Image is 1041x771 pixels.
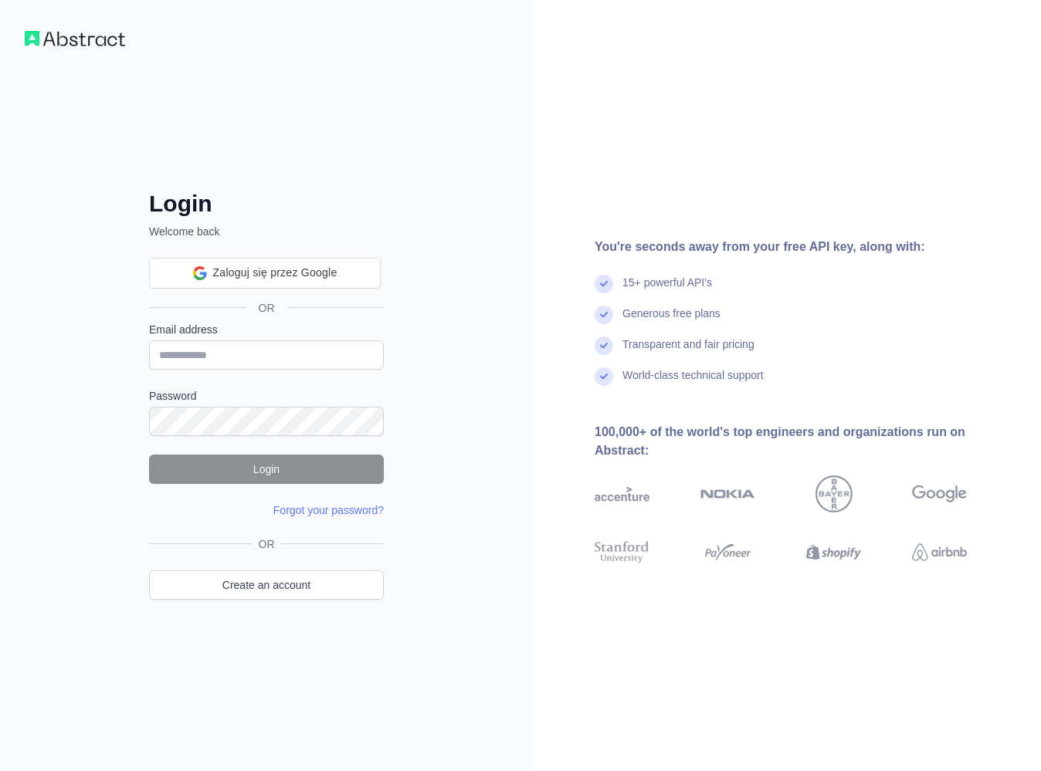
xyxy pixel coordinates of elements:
[806,539,861,566] img: shopify
[912,475,967,512] img: google
[595,539,649,566] img: stanford university
[595,275,613,293] img: check mark
[25,31,125,46] img: Workflow
[246,300,287,316] span: OR
[700,539,755,566] img: payoneer
[622,306,721,336] div: Generous free plans
[595,336,613,355] img: check mark
[149,570,384,600] a: Create an account
[253,536,281,552] span: OR
[149,224,384,239] p: Welcome back
[622,367,764,398] div: World-class technical support
[595,423,1016,460] div: 100,000+ of the world's top engineers and organizations run on Abstract:
[595,306,613,324] img: check mark
[149,455,384,484] button: Login
[595,238,1016,256] div: You're seconds away from your free API key, along with:
[149,322,384,337] label: Email address
[149,258,381,289] div: Zaloguj się przez Google
[700,475,755,512] img: nokia
[622,275,712,306] div: 15+ powerful API's
[213,265,337,281] span: Zaloguj się przez Google
[622,336,754,367] div: Transparent and fair pricing
[595,367,613,386] img: check mark
[149,190,384,218] h2: Login
[595,475,649,512] img: accenture
[912,539,967,566] img: airbnb
[273,504,384,516] a: Forgot your password?
[816,475,853,512] img: bayer
[149,388,384,404] label: Password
